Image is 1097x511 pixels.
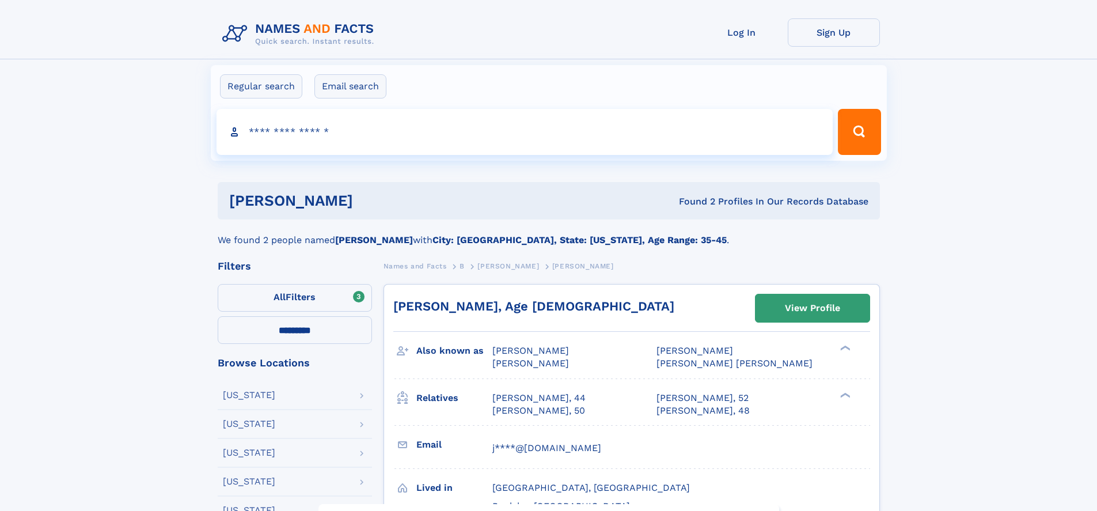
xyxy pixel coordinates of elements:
h1: [PERSON_NAME] [229,194,516,208]
label: Email search [314,74,386,99]
span: [PERSON_NAME] [552,262,614,270]
div: Found 2 Profiles In Our Records Database [516,195,868,208]
span: [PERSON_NAME] [492,345,569,356]
div: [US_STATE] [223,391,275,400]
a: [PERSON_NAME], Age [DEMOGRAPHIC_DATA] [393,299,674,313]
span: [GEOGRAPHIC_DATA], [GEOGRAPHIC_DATA] [492,482,690,493]
a: [PERSON_NAME], 44 [492,392,586,404]
a: B [460,259,465,273]
div: ❯ [837,345,851,352]
a: View Profile [756,294,870,322]
label: Filters [218,284,372,312]
h3: Email [416,435,492,455]
h3: Lived in [416,478,492,498]
a: Sign Up [788,18,880,47]
a: [PERSON_NAME], 52 [656,392,749,404]
h3: Relatives [416,388,492,408]
div: Browse Locations [218,358,372,368]
span: All [274,292,286,302]
div: [US_STATE] [223,477,275,486]
b: City: [GEOGRAPHIC_DATA], State: [US_STATE], Age Range: 35-45 [432,234,727,245]
a: Log In [696,18,788,47]
span: B [460,262,465,270]
a: [PERSON_NAME], 50 [492,404,585,417]
div: Filters [218,261,372,271]
a: [PERSON_NAME] [477,259,539,273]
input: search input [217,109,833,155]
div: [US_STATE] [223,448,275,457]
a: [PERSON_NAME], 48 [656,404,750,417]
span: [PERSON_NAME] [PERSON_NAME] [656,358,813,369]
span: [PERSON_NAME] [477,262,539,270]
span: [PERSON_NAME] [656,345,733,356]
div: ❯ [837,391,851,399]
label: Regular search [220,74,302,99]
div: [US_STATE] [223,419,275,429]
button: Search Button [838,109,880,155]
div: View Profile [785,295,840,321]
h3: Also known as [416,341,492,361]
div: We found 2 people named with . [218,219,880,247]
span: [PERSON_NAME] [492,358,569,369]
b: [PERSON_NAME] [335,234,413,245]
img: Logo Names and Facts [218,18,384,50]
a: Names and Facts [384,259,447,273]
